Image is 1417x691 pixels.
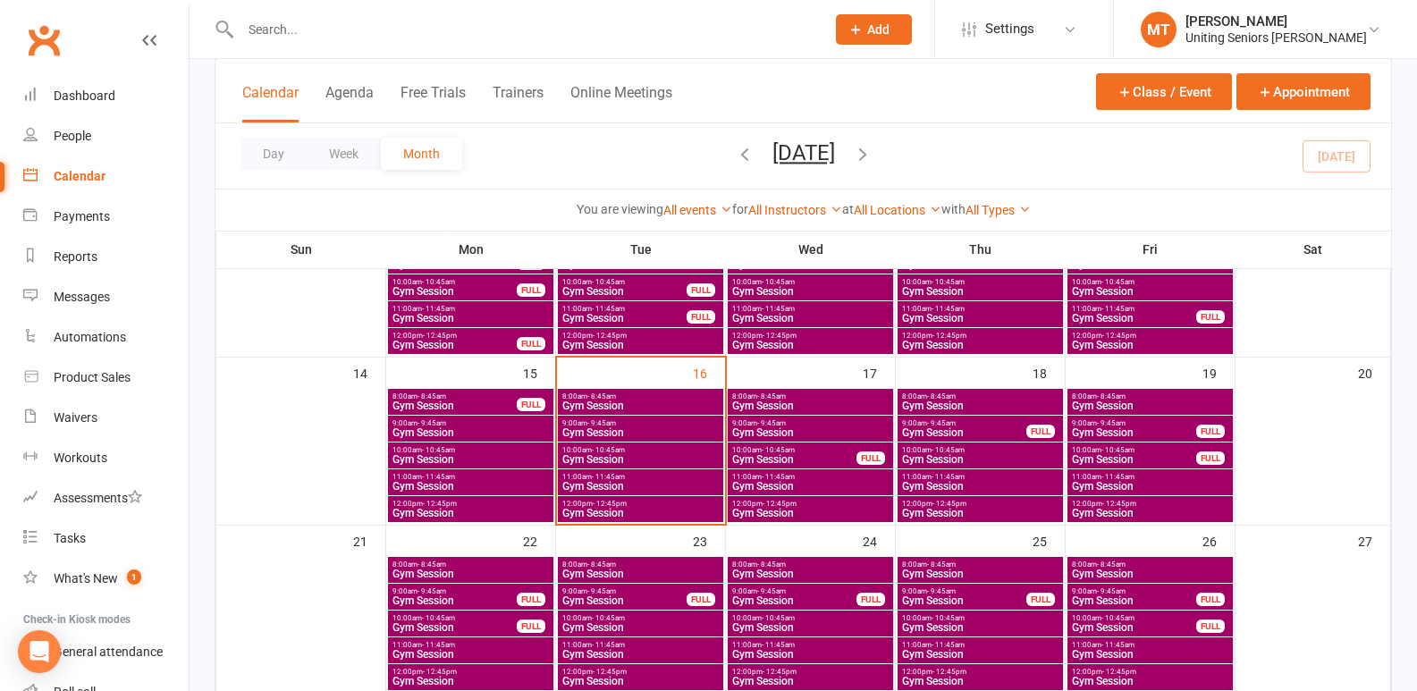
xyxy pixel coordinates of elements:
span: - 11:45am [762,473,795,481]
span: Gym Session [731,340,890,350]
div: FULL [1196,619,1225,633]
span: 10:00am [1071,614,1197,622]
span: - 10:45am [1101,614,1134,622]
span: - 10:45am [932,446,965,454]
span: 11:00am [901,641,1059,649]
th: Sat [1236,231,1391,268]
span: 12:00pm [731,500,890,508]
a: Automations [23,317,189,358]
span: 12:00pm [561,332,720,340]
span: - 10:45am [1101,278,1134,286]
span: Gym Session [901,454,1059,465]
span: - 8:45am [418,560,446,569]
span: 10:00am [1071,278,1229,286]
div: Uniting Seniors [PERSON_NAME] [1185,29,1367,46]
div: Reports [54,249,97,264]
div: Calendar [54,169,105,183]
span: - 11:45am [1101,641,1134,649]
span: Gym Session [561,313,687,324]
span: - 9:45am [418,419,446,427]
span: - 12:45pm [1102,500,1136,508]
span: Gym Session [392,622,518,633]
div: FULL [687,283,715,297]
span: Gym Session [561,622,720,633]
span: Gym Session [901,340,1059,350]
span: - 11:45am [932,473,965,481]
span: 9:00am [1071,587,1197,595]
span: - 10:45am [592,446,625,454]
span: 9:00am [731,587,857,595]
span: - 8:45am [757,560,786,569]
a: Assessments [23,478,189,518]
span: Gym Session [901,649,1059,660]
span: Gym Session [731,595,857,606]
span: - 10:45am [762,278,795,286]
th: Mon [386,231,556,268]
button: Agenda [325,84,374,122]
div: FULL [1196,593,1225,606]
span: Gym Session [561,508,720,518]
div: General attendance [54,645,163,659]
span: - 12:45pm [593,332,627,340]
span: - 9:45am [1097,587,1126,595]
div: 21 [353,526,385,555]
button: [DATE] [772,140,835,165]
span: 12:00pm [392,668,550,676]
span: - 11:45am [1101,305,1134,313]
a: All Types [966,203,1031,217]
span: Gym Session [1071,313,1197,324]
span: Gym Session [1071,595,1197,606]
span: Gym Session [731,569,890,579]
span: - 12:45pm [423,500,457,508]
button: Free Trials [401,84,466,122]
strong: with [941,202,966,216]
div: Workouts [54,451,107,465]
input: Search... [235,17,813,42]
span: - 10:45am [422,278,455,286]
span: Gym Session [392,340,518,350]
span: Gym Session [901,676,1059,687]
span: Gym Session [561,595,687,606]
th: Sun [216,231,386,268]
span: 8:00am [901,560,1059,569]
span: Gym Session [1071,286,1229,297]
span: Gym Session [731,286,890,297]
span: 12:00pm [731,332,890,340]
span: 12:00pm [901,332,1059,340]
div: FULL [856,451,885,465]
span: - 12:45pm [763,500,797,508]
span: - 12:45pm [593,500,627,508]
span: Gym Session [901,313,1059,324]
span: Gym Session [392,427,550,438]
span: 12:00pm [392,500,550,508]
strong: for [732,202,748,216]
span: - 8:45am [757,392,786,400]
span: 11:00am [392,473,550,481]
span: Gym Session [1071,400,1229,411]
div: 20 [1358,358,1390,387]
div: FULL [1196,425,1225,438]
span: 11:00am [901,305,1059,313]
div: 25 [1033,526,1065,555]
a: Clubworx [21,18,66,63]
div: Tasks [54,531,86,545]
span: Gym Session [731,427,890,438]
span: Gym Session [392,595,518,606]
span: 11:00am [1071,305,1197,313]
span: Gym Session [561,649,720,660]
button: Appointment [1236,73,1371,110]
span: 11:00am [561,473,720,481]
a: Waivers [23,398,189,438]
div: People [54,129,91,143]
span: 11:00am [731,305,890,313]
span: 12:00pm [901,500,1059,508]
span: 8:00am [1071,392,1229,400]
button: Add [836,14,912,45]
div: Automations [54,330,126,344]
span: Gym Session [561,569,720,579]
button: Calendar [242,84,299,122]
a: Tasks [23,518,189,559]
span: 10:00am [901,278,1059,286]
div: FULL [687,593,715,606]
span: 12:00pm [392,332,518,340]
